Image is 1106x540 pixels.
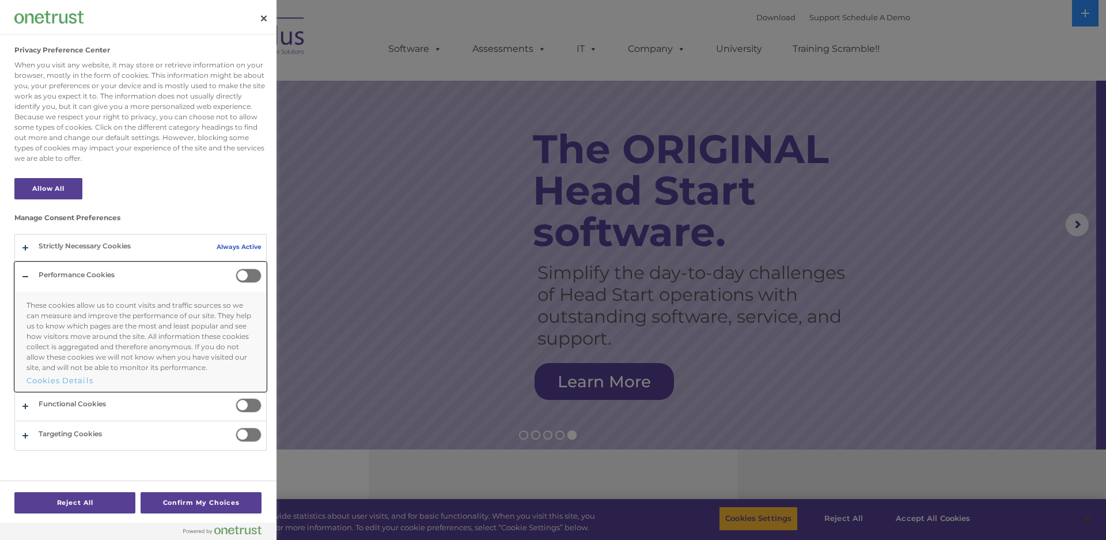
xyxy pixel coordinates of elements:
[14,46,110,54] h2: Privacy Preference Center
[14,214,267,228] h3: Manage Consent Preferences
[14,60,267,164] div: When you visit any website, it may store or retrieve information on your browser, mostly in the f...
[160,76,195,85] span: Last name
[141,492,262,513] button: Confirm My Choices
[183,526,262,535] img: Powered by OneTrust Opens in a new Tab
[14,492,135,513] button: Reject All
[14,6,84,29] div: Company Logo
[183,526,271,540] a: Powered by OneTrust Opens in a new Tab
[14,11,84,23] img: Company Logo
[251,6,276,31] button: Close
[160,123,209,132] span: Phone number
[14,178,82,199] button: Allow All
[15,292,266,373] p: These cookies allow us to count visits and traffic sources so we can measure and improve the perf...
[26,376,93,385] button: Performance Cookies - Cookie Details button opens Cookie List menu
